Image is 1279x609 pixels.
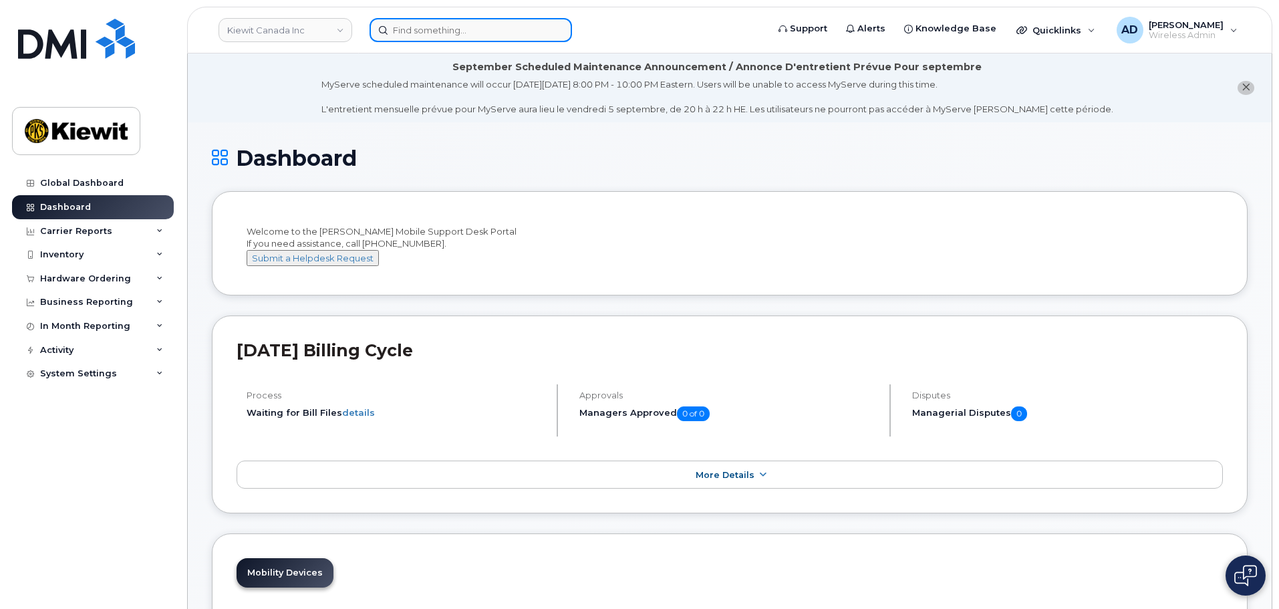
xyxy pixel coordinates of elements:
[677,406,710,421] span: 0 of 0
[247,406,545,419] li: Waiting for Bill Files
[342,407,375,418] a: details
[1011,406,1027,421] span: 0
[247,250,379,267] button: Submit a Helpdesk Request
[696,470,754,480] span: More Details
[912,390,1223,400] h4: Disputes
[1234,565,1257,586] img: Open chat
[579,390,878,400] h4: Approvals
[1238,81,1254,95] button: close notification
[247,390,545,400] h4: Process
[452,60,982,74] div: September Scheduled Maintenance Announcement / Annonce D'entretient Prévue Pour septembre
[237,558,333,588] a: Mobility Devices
[912,406,1223,421] h5: Managerial Disputes
[212,146,1248,170] h1: Dashboard
[579,406,878,421] h5: Managers Approved
[237,340,1223,360] h2: [DATE] Billing Cycle
[321,78,1113,116] div: MyServe scheduled maintenance will occur [DATE][DATE] 8:00 PM - 10:00 PM Eastern. Users will be u...
[247,253,379,263] a: Submit a Helpdesk Request
[247,225,1213,267] div: Welcome to the [PERSON_NAME] Mobile Support Desk Portal If you need assistance, call [PHONE_NUMBER].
